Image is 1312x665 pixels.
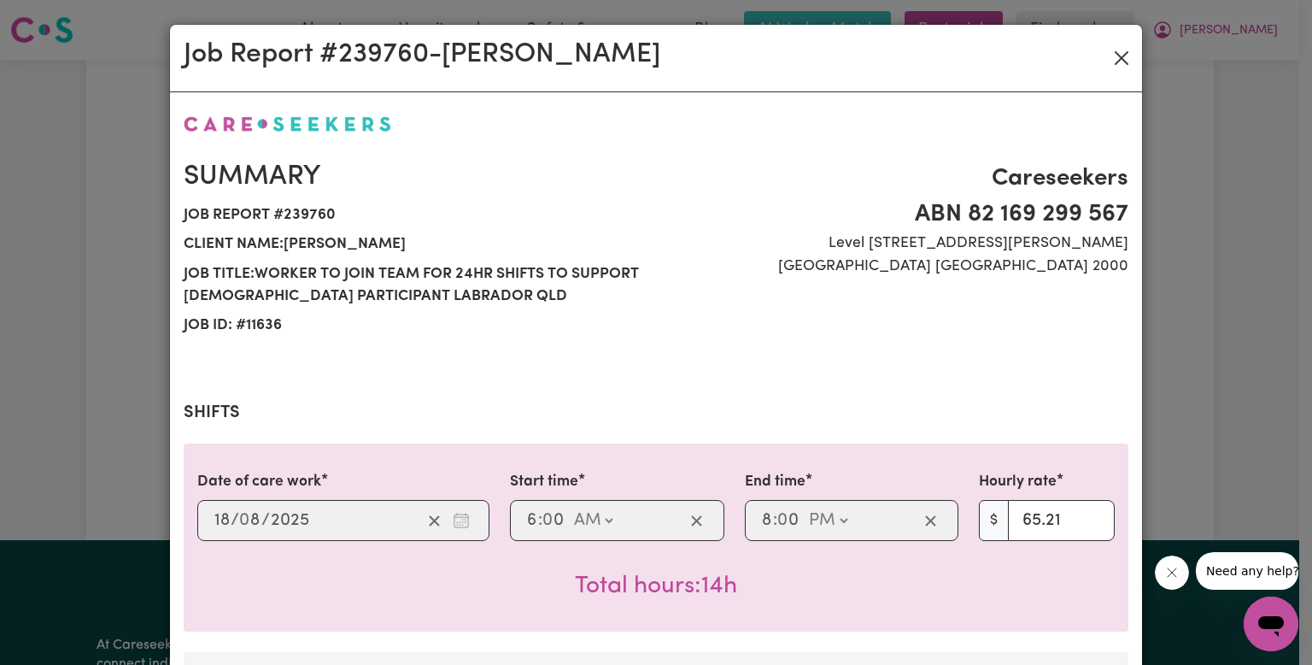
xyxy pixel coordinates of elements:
span: 0 [777,512,788,529]
span: Careseekers [666,161,1128,197]
span: : [538,511,542,530]
span: Need any help? [10,12,103,26]
span: Job report # 239760 [184,201,646,230]
span: ABN 82 169 299 567 [666,197,1128,232]
input: -- [526,508,538,533]
span: Total hours worked: 14 hours [575,574,737,598]
button: Clear date [421,508,448,533]
span: / [231,511,239,530]
input: ---- [270,508,310,533]
input: -- [543,508,565,533]
input: -- [214,508,231,533]
span: / [261,511,270,530]
span: : [773,511,777,530]
label: Date of care work [197,471,321,493]
h2: Shifts [184,403,1128,423]
input: -- [778,508,800,533]
span: Client name: [PERSON_NAME] [184,230,646,259]
button: Enter the date of care work [448,508,475,533]
label: Hourly rate [979,471,1057,493]
input: -- [761,508,773,533]
span: Level [STREET_ADDRESS][PERSON_NAME] [666,232,1128,255]
h2: Job Report # 239760 - [PERSON_NAME] [184,38,660,71]
button: Close [1108,44,1135,72]
img: Careseekers logo [184,116,391,132]
iframe: Message from company [1196,552,1298,590]
iframe: Close message [1155,556,1189,590]
label: End time [745,471,805,493]
span: 0 [239,512,249,529]
span: $ [979,500,1009,541]
span: 0 [542,512,553,529]
span: Job ID: # 11636 [184,311,646,340]
span: [GEOGRAPHIC_DATA] [GEOGRAPHIC_DATA] 2000 [666,256,1128,278]
h2: Summary [184,161,646,193]
span: Job title: Worker to join team for 24hr shifts to support [DEMOGRAPHIC_DATA] Participant LABRADOR... [184,260,646,312]
input: -- [240,508,261,533]
iframe: Button to launch messaging window [1244,597,1298,651]
label: Start time [510,471,578,493]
